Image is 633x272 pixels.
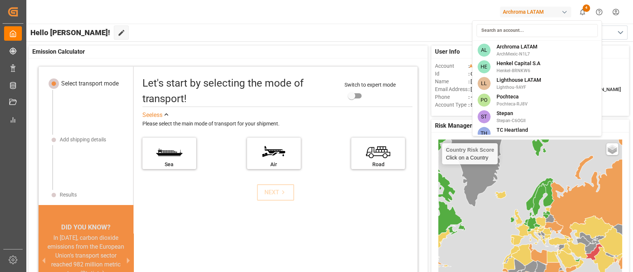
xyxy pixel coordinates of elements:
h4: Country Risk Score [446,147,494,153]
div: Click on a Country [446,147,494,161]
span: Pochteca [496,93,527,101]
span: AL [477,44,490,57]
span: TC Heartland [496,126,534,134]
span: PO [477,94,490,107]
span: Archroma LATAM [496,43,537,51]
span: Henkel Capital S.A [496,60,540,67]
span: ArchMexic-N1L7 [496,51,537,57]
span: TCHeartland-LF4M [496,134,534,141]
span: Henkel-8RNKW6 [496,67,540,74]
input: Search an account... [476,24,597,37]
span: Lighthouse LATAM [496,76,541,84]
span: Lighthou-9AYF [496,84,541,91]
span: Stepan [496,110,525,117]
span: HE [477,60,490,73]
span: Stepan-C6OGII [496,117,525,124]
span: Pochteca-RJ8V [496,101,527,107]
a: Layers [606,143,618,155]
span: ST [477,110,490,123]
span: LL [477,77,490,90]
span: TH [477,127,490,140]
